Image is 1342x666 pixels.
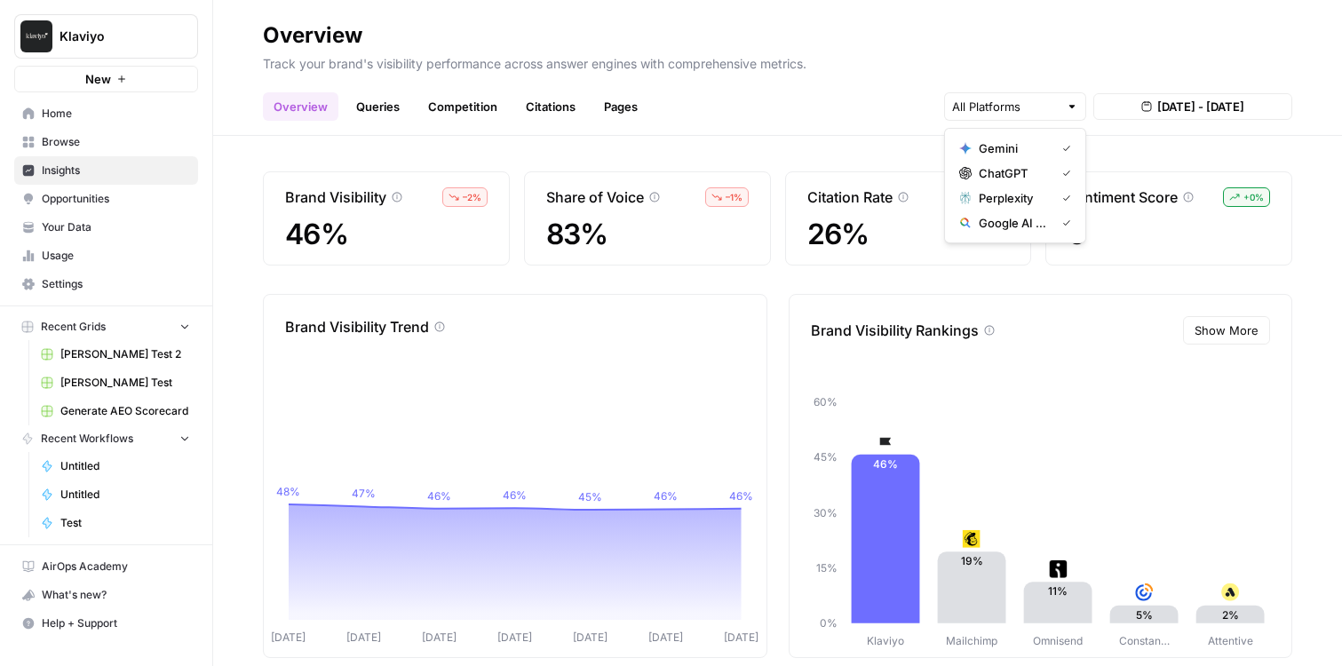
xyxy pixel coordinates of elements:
[546,186,644,208] p: Share of Voice
[867,634,904,647] tspan: Klaviyo
[285,316,429,337] p: Brand Visibility Trend
[979,214,1048,232] span: Google AI Mode
[815,561,837,575] tspan: 15%
[33,509,198,537] a: Test
[14,14,198,59] button: Workspace: Klaviyo
[60,375,190,391] span: [PERSON_NAME] Test
[648,630,683,644] tspan: [DATE]
[427,489,451,503] tspan: 46%
[42,559,190,575] span: AirOps Academy
[946,634,997,647] tspan: Mailchimp
[85,70,111,88] span: New
[14,609,198,638] button: Help + Support
[1195,321,1259,339] span: Show More
[813,506,837,519] tspan: 30%
[33,452,198,480] a: Untitled
[593,92,648,121] a: Pages
[1048,585,1068,599] text: 11%
[1135,608,1152,622] text: 5%
[729,489,753,503] tspan: 46%
[497,630,532,644] tspan: [DATE]
[14,185,198,213] a: Opportunities
[60,28,167,45] span: Klaviyo
[724,630,758,644] tspan: [DATE]
[1135,583,1153,601] img: rg202btw2ktor7h9ou5yjtg7epnf
[1068,218,1270,250] span: 0
[807,218,1010,250] span: 26%
[42,134,190,150] span: Browse
[33,397,198,425] a: Generate AEO Scorecard
[979,139,1048,157] span: Gemini
[1221,583,1239,601] img: n07qf5yuhemumpikze8icgz1odva
[960,554,982,567] text: 19%
[285,218,488,250] span: 46%
[14,425,198,452] button: Recent Workflows
[813,451,837,464] tspan: 45%
[345,92,410,121] a: Queries
[463,190,481,204] span: – 2 %
[33,480,198,509] a: Untitled
[42,163,190,178] span: Insights
[271,630,306,644] tspan: [DATE]
[515,92,586,121] a: Citations
[1093,93,1292,120] button: [DATE] - [DATE]
[285,186,386,208] p: Brand Visibility
[1183,316,1270,345] button: Show More
[1049,560,1067,578] img: lq805cqlf3k156t6u1vo946p3hed
[14,270,198,298] a: Settings
[346,630,381,644] tspan: [DATE]
[979,164,1048,182] span: ChatGPT
[60,346,190,362] span: [PERSON_NAME] Test 2
[41,431,133,447] span: Recent Workflows
[60,515,190,531] span: Test
[15,582,197,608] div: What's new?
[60,458,190,474] span: Untitled
[807,186,893,208] p: Citation Rate
[1222,608,1239,622] text: 2%
[20,20,52,52] img: Klaviyo Logo
[963,530,981,548] img: pg21ys236mnd3p55lv59xccdo3xy
[873,457,898,471] text: 46%
[573,630,607,644] tspan: [DATE]
[33,340,198,369] a: [PERSON_NAME] Test 2
[811,320,979,341] p: Brand Visibility Rankings
[819,616,837,630] tspan: 0%
[14,99,198,128] a: Home
[417,92,508,121] a: Competition
[42,615,190,631] span: Help + Support
[14,242,198,270] a: Usage
[1068,186,1178,208] p: Sentiment Score
[726,190,742,204] span: – 1 %
[33,369,198,397] a: [PERSON_NAME] Test
[60,487,190,503] span: Untitled
[1119,634,1170,647] tspan: Constan…
[877,432,894,450] img: d03zj4el0aa7txopwdneenoutvcu
[263,21,362,50] div: Overview
[14,66,198,92] button: New
[813,395,837,408] tspan: 60%
[276,485,300,498] tspan: 48%
[352,487,376,500] tspan: 47%
[14,213,198,242] a: Your Data
[1208,634,1253,647] tspan: Attentive
[578,490,602,503] tspan: 45%
[546,218,749,250] span: 83%
[1243,190,1264,204] span: + 0 %
[263,50,1292,73] p: Track your brand's visibility performance across answer engines with comprehensive metrics.
[1033,634,1083,647] tspan: Omnisend
[14,128,198,156] a: Browse
[42,106,190,122] span: Home
[14,581,198,609] button: What's new?
[503,488,527,502] tspan: 46%
[952,98,1059,115] input: All Platforms
[42,248,190,264] span: Usage
[1157,98,1244,115] span: [DATE] - [DATE]
[654,489,678,503] tspan: 46%
[14,156,198,185] a: Insights
[263,92,338,121] a: Overview
[422,630,457,644] tspan: [DATE]
[60,403,190,419] span: Generate AEO Scorecard
[41,319,106,335] span: Recent Grids
[979,189,1048,207] span: Perplexity
[14,313,198,340] button: Recent Grids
